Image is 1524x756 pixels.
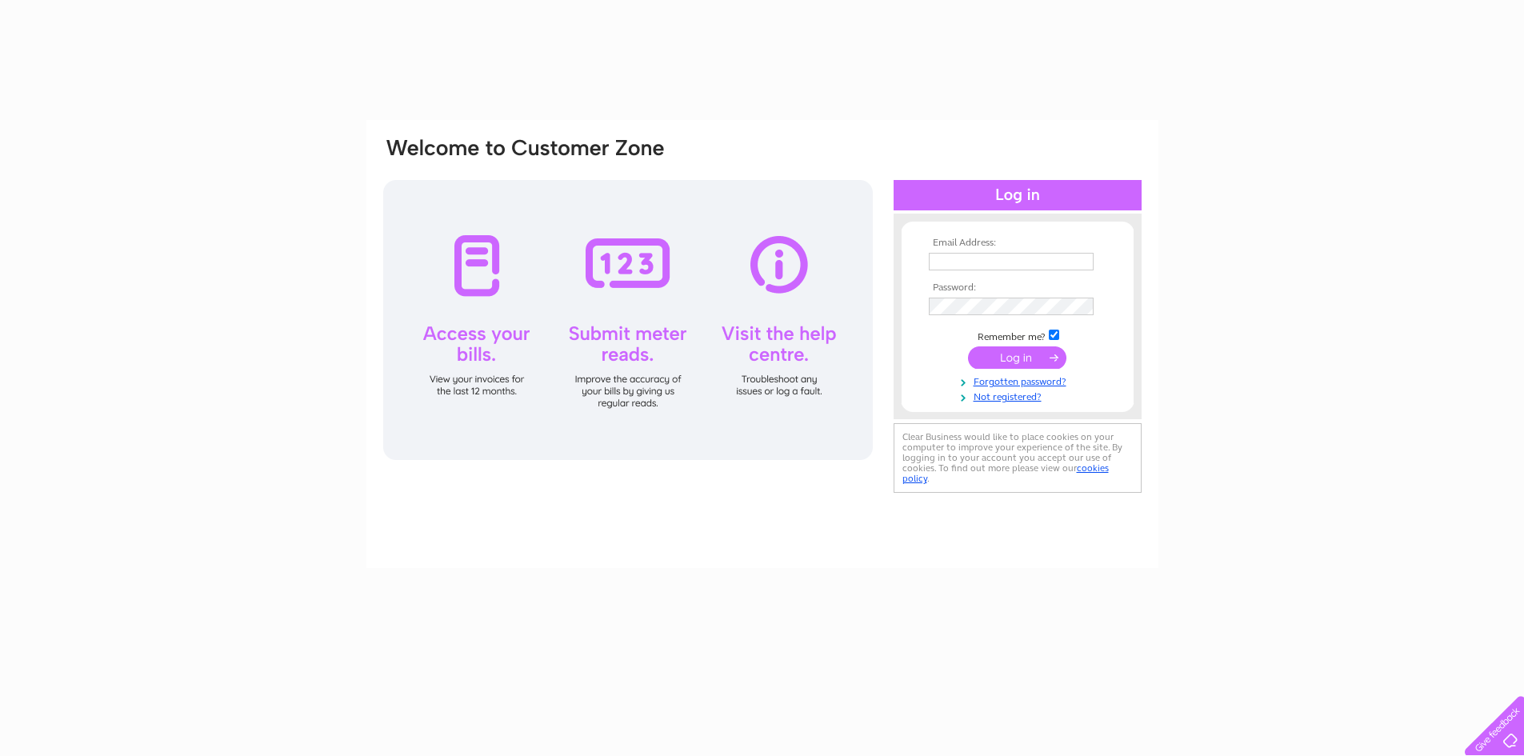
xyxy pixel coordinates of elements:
[929,388,1110,403] a: Not registered?
[925,282,1110,294] th: Password:
[902,462,1109,484] a: cookies policy
[929,373,1110,388] a: Forgotten password?
[925,327,1110,343] td: Remember me?
[925,238,1110,249] th: Email Address:
[894,423,1142,493] div: Clear Business would like to place cookies on your computer to improve your experience of the sit...
[968,346,1066,369] input: Submit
